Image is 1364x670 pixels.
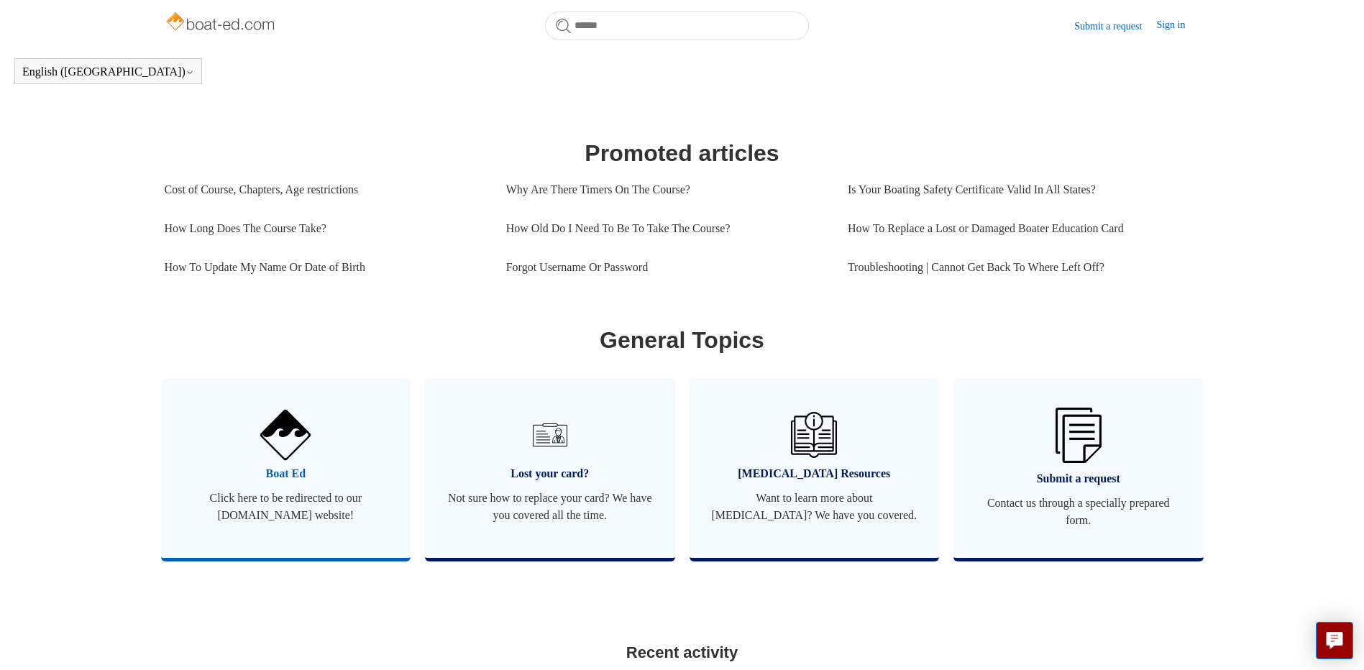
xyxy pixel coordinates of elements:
a: [MEDICAL_DATA] Resources Want to learn more about [MEDICAL_DATA]? We have you covered. [690,379,940,558]
a: Troubleshooting | Cannot Get Back To Where Left Off? [848,248,1189,287]
a: Submit a request Contact us through a specially prepared form. [953,379,1204,558]
a: Forgot Username Or Password [506,248,826,287]
span: Contact us through a specially prepared form. [975,495,1182,529]
a: How To Replace a Lost or Damaged Boater Education Card [848,209,1189,248]
img: 01HZPCYVT14CG9T703FEE4SFXC [527,412,573,458]
input: Search [545,12,809,40]
button: English ([GEOGRAPHIC_DATA]) [22,65,194,78]
span: [MEDICAL_DATA] Resources [711,465,918,482]
a: How Old Do I Need To Be To Take The Course? [506,209,826,248]
img: 01HZPCYW3NK71669VZTW7XY4G9 [1056,408,1102,463]
span: Boat Ed [183,465,390,482]
a: Boat Ed Click here to be redirected to our [DOMAIN_NAME] website! [161,379,411,558]
h1: General Topics [165,323,1200,357]
span: Not sure how to replace your card? We have you covered all the time. [447,490,654,524]
button: Live chat [1316,622,1353,659]
img: Boat-Ed Help Center home page [165,9,279,37]
span: Click here to be redirected to our [DOMAIN_NAME] website! [183,490,390,524]
a: Submit a request [1074,19,1156,34]
h2: Recent activity [165,641,1200,664]
a: Is Your Boating Safety Certificate Valid In All States? [848,170,1189,209]
h1: Promoted articles [165,136,1200,170]
a: Cost of Course, Chapters, Age restrictions [165,170,485,209]
a: How Long Does The Course Take? [165,209,485,248]
a: How To Update My Name Or Date of Birth [165,248,485,287]
span: Lost your card? [447,465,654,482]
img: 01HZPCYVNCVF44JPJQE4DN11EA [260,410,311,460]
a: Sign in [1156,17,1199,35]
img: 01HZPCYVZMCNPYXCC0DPA2R54M [791,412,837,458]
a: Why Are There Timers On The Course? [506,170,826,209]
a: Lost your card? Not sure how to replace your card? We have you covered all the time. [425,379,675,558]
span: Want to learn more about [MEDICAL_DATA]? We have you covered. [711,490,918,524]
span: Submit a request [975,470,1182,487]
